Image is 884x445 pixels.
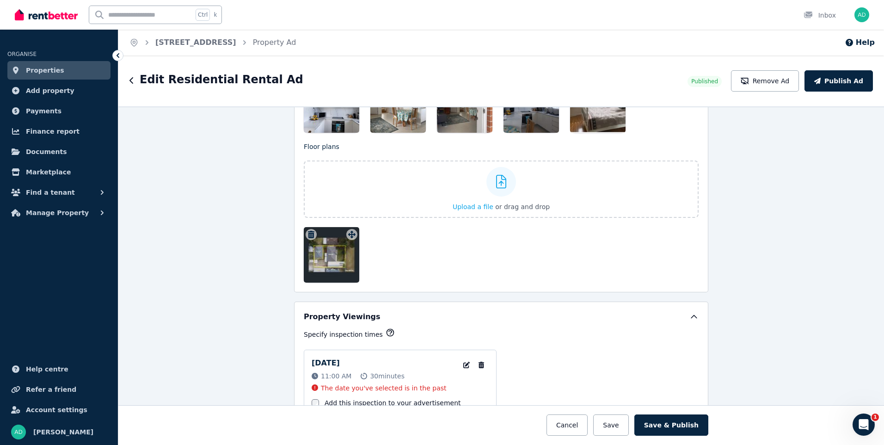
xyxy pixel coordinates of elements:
[7,81,110,100] a: Add property
[845,37,875,48] button: Help
[7,204,110,222] button: Manage Property
[321,383,447,393] p: The date you've selected is in the past
[26,85,74,96] span: Add property
[854,7,869,22] img: Ajit DANGAL
[26,207,89,218] span: Manage Property
[140,72,303,87] h1: Edit Residential Rental Ad
[495,203,550,210] span: or drag and drop
[7,102,110,120] a: Payments
[15,8,78,22] img: RentBetter
[7,61,110,80] a: Properties
[118,30,307,56] nav: Breadcrumb
[453,202,550,211] button: Upload a file or drag and drop
[325,398,461,408] label: Add this inspection to your advertisement
[26,404,87,415] span: Account settings
[26,146,67,157] span: Documents
[33,426,93,438] span: [PERSON_NAME]
[26,364,68,375] span: Help centre
[546,414,588,436] button: Cancel
[26,167,71,178] span: Marketplace
[804,11,836,20] div: Inbox
[7,51,37,57] span: ORGANISE
[593,414,628,436] button: Save
[691,78,718,85] span: Published
[155,38,236,47] a: [STREET_ADDRESS]
[731,70,799,92] button: Remove Ad
[304,330,383,339] p: Specify inspection times
[853,414,875,436] iframe: Intercom live chat
[7,183,110,202] button: Find a tenant
[196,9,210,21] span: Ctrl
[453,203,493,210] span: Upload a file
[312,358,340,369] p: [DATE]
[304,142,699,151] p: Floor plans
[804,70,873,92] button: Publish Ad
[634,414,708,436] button: Save & Publish
[7,401,110,419] a: Account settings
[214,11,217,19] span: k
[26,65,64,76] span: Properties
[7,360,110,378] a: Help centre
[11,425,26,439] img: Ajit DANGAL
[7,380,110,399] a: Refer a friend
[872,414,879,421] span: 1
[321,371,351,381] span: 11:00 AM
[7,142,110,161] a: Documents
[370,371,405,381] span: 30 minutes
[26,105,61,117] span: Payments
[7,122,110,141] a: Finance report
[304,311,381,322] h5: Property Viewings
[7,163,110,181] a: Marketplace
[253,38,296,47] a: Property Ad
[26,384,76,395] span: Refer a friend
[26,187,75,198] span: Find a tenant
[26,126,80,137] span: Finance report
